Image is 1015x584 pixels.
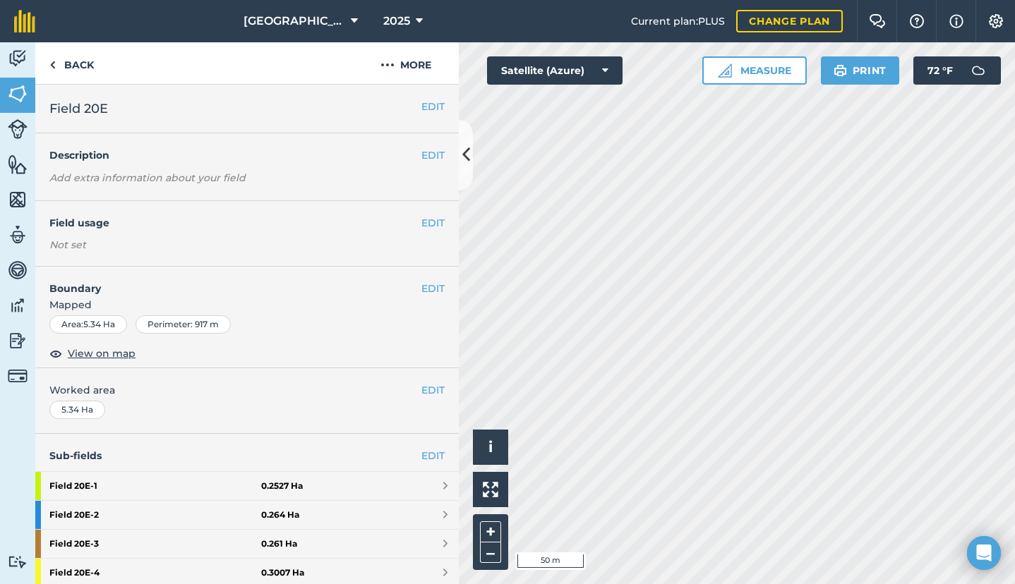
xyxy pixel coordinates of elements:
[718,63,732,78] img: Ruler icon
[834,62,847,79] img: svg+xml;base64,PHN2ZyB4bWxucz0iaHR0cDovL3d3dy53My5vcmcvMjAwMC9zdmciIHdpZHRoPSIxOSIgaGVpZ2h0PSIyNC...
[35,42,108,84] a: Back
[49,147,445,163] h4: Description
[8,83,28,104] img: svg+xml;base64,PHN2ZyB4bWxucz0iaHR0cDovL3d3dy53My5vcmcvMjAwMC9zdmciIHdpZHRoPSI1NiIgaGVpZ2h0PSI2MC...
[913,56,1001,85] button: 72 °F
[49,56,56,73] img: svg+xml;base64,PHN2ZyB4bWxucz0iaHR0cDovL3d3dy53My5vcmcvMjAwMC9zdmciIHdpZHRoPSI5IiBoZWlnaHQ9IjI0Ii...
[8,366,28,386] img: svg+xml;base64,PD94bWwgdmVyc2lvbj0iMS4wIiBlbmNvZGluZz0idXRmLTgiPz4KPCEtLSBHZW5lcmF0b3I6IEFkb2JlIE...
[421,99,445,114] button: EDIT
[49,345,136,362] button: View on map
[949,13,963,30] img: svg+xml;base64,PHN2ZyB4bWxucz0iaHR0cDovL3d3dy53My5vcmcvMjAwMC9zdmciIHdpZHRoPSIxNyIgaGVpZ2h0PSIxNy...
[49,501,261,529] strong: Field 20E - 2
[49,401,105,419] div: 5.34 Ha
[35,530,459,558] a: Field 20E-30.261 Ha
[35,297,459,312] span: Mapped
[821,56,900,85] button: Print
[964,56,992,85] img: svg+xml;base64,PD94bWwgdmVyc2lvbj0iMS4wIiBlbmNvZGluZz0idXRmLTgiPz4KPCEtLSBHZW5lcmF0b3I6IEFkb2JlIE...
[927,56,953,85] span: 72 ° F
[869,14,886,28] img: Two speech bubbles overlapping with the left bubble in the forefront
[35,472,459,500] a: Field 20E-10.2527 Ha
[8,224,28,245] img: svg+xml;base64,PD94bWwgdmVyc2lvbj0iMS4wIiBlbmNvZGluZz0idXRmLTgiPz4KPCEtLSBHZW5lcmF0b3I6IEFkb2JlIE...
[8,48,28,69] img: svg+xml;base64,PD94bWwgdmVyc2lvbj0iMS4wIiBlbmNvZGluZz0idXRmLTgiPz4KPCEtLSBHZW5lcmF0b3I6IEFkb2JlIE...
[68,346,136,361] span: View on map
[631,13,725,29] span: Current plan : PLUS
[49,99,108,118] span: Field 20E
[8,295,28,316] img: svg+xml;base64,PD94bWwgdmVyc2lvbj0iMS4wIiBlbmNvZGluZz0idXRmLTgiPz4KPCEtLSBHZW5lcmF0b3I6IEFkb2JlIE...
[35,501,459,529] a: Field 20E-20.264 Ha
[353,42,459,84] button: More
[736,10,843,32] a: Change plan
[702,56,807,85] button: Measure
[49,171,246,184] em: Add extra information about your field
[14,10,35,32] img: fieldmargin Logo
[261,480,303,492] strong: 0.2527 Ha
[261,509,299,521] strong: 0.264 Ha
[421,215,445,231] button: EDIT
[8,555,28,568] img: svg+xml;base64,PD94bWwgdmVyc2lvbj0iMS4wIiBlbmNvZGluZz0idXRmLTgiPz4KPCEtLSBHZW5lcmF0b3I6IEFkb2JlIE...
[8,330,28,351] img: svg+xml;base64,PD94bWwgdmVyc2lvbj0iMS4wIiBlbmNvZGluZz0idXRmLTgiPz4KPCEtLSBHZW5lcmF0b3I6IEFkb2JlIE...
[136,315,231,334] div: Perimeter : 917 m
[49,345,62,362] img: svg+xml;base64,PHN2ZyB4bWxucz0iaHR0cDovL3d3dy53My5vcmcvMjAwMC9zdmciIHdpZHRoPSIxOCIgaGVpZ2h0PSIyNC...
[35,448,459,463] h4: Sub-fields
[487,56,623,85] button: Satellite (Azure)
[261,538,297,549] strong: 0.261 Ha
[421,448,445,463] a: EDIT
[244,13,345,30] span: [GEOGRAPHIC_DATA]
[35,267,421,296] h4: Boundary
[49,215,421,231] h4: Field usage
[987,14,1004,28] img: A cog icon
[488,438,493,456] span: i
[421,281,445,296] button: EDIT
[908,14,925,28] img: A question mark icon
[8,154,28,175] img: svg+xml;base64,PHN2ZyB4bWxucz0iaHR0cDovL3d3dy53My5vcmcvMjAwMC9zdmciIHdpZHRoPSI1NiIgaGVpZ2h0PSI2MC...
[8,189,28,210] img: svg+xml;base64,PHN2ZyB4bWxucz0iaHR0cDovL3d3dy53My5vcmcvMjAwMC9zdmciIHdpZHRoPSI1NiIgaGVpZ2h0PSI2MC...
[49,472,261,500] strong: Field 20E - 1
[473,430,508,465] button: i
[421,382,445,398] button: EDIT
[383,13,410,30] span: 2025
[480,542,501,563] button: –
[49,382,445,398] span: Worked area
[8,119,28,139] img: svg+xml;base64,PD94bWwgdmVyc2lvbj0iMS4wIiBlbmNvZGluZz0idXRmLTgiPz4KPCEtLSBHZW5lcmF0b3I6IEFkb2JlIE...
[261,567,304,578] strong: 0.3007 Ha
[967,536,1001,570] div: Open Intercom Messenger
[49,238,445,252] div: Not set
[8,260,28,281] img: svg+xml;base64,PD94bWwgdmVyc2lvbj0iMS4wIiBlbmNvZGluZz0idXRmLTgiPz4KPCEtLSBHZW5lcmF0b3I6IEFkb2JlIE...
[49,530,261,558] strong: Field 20E - 3
[483,482,498,497] img: Four arrows, one pointing top left, one top right, one bottom right and the last bottom left
[421,147,445,163] button: EDIT
[480,521,501,542] button: +
[380,56,395,73] img: svg+xml;base64,PHN2ZyB4bWxucz0iaHR0cDovL3d3dy53My5vcmcvMjAwMC9zdmciIHdpZHRoPSIyMCIgaGVpZ2h0PSIyNC...
[49,315,127,334] div: Area : 5.34 Ha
